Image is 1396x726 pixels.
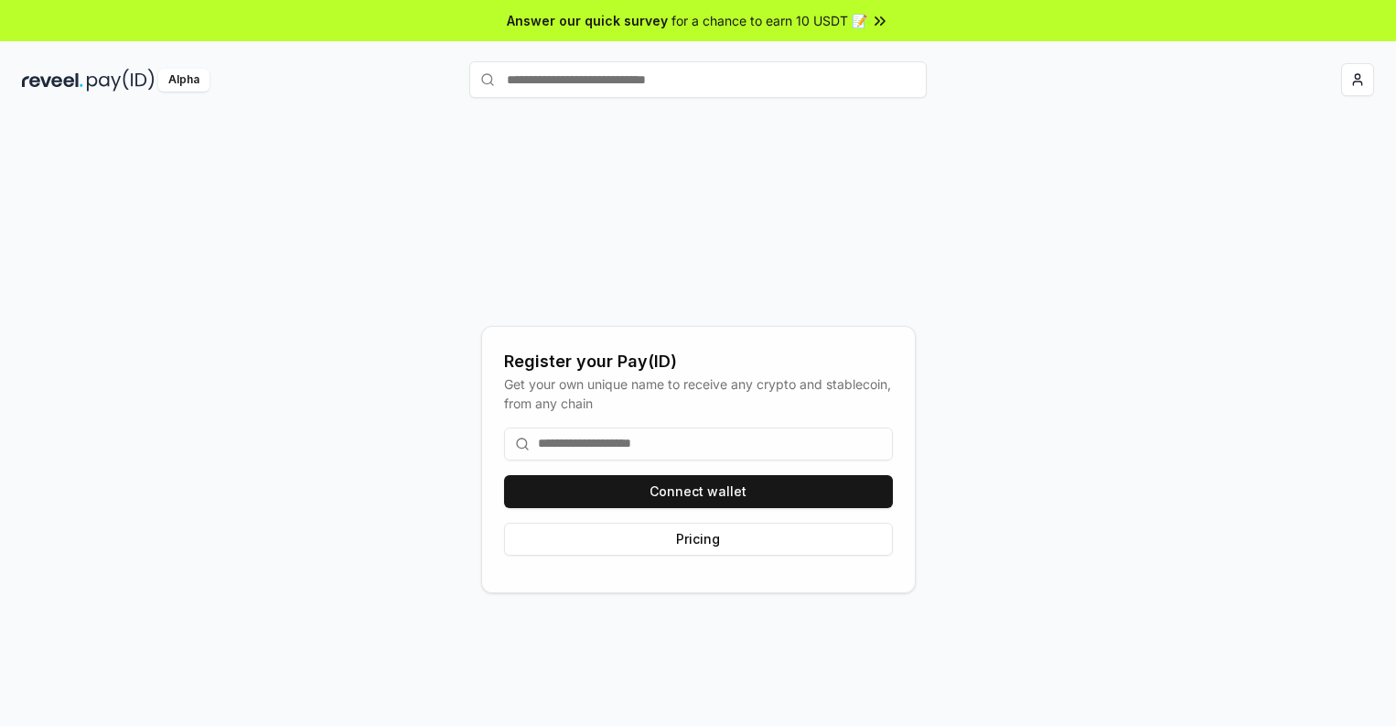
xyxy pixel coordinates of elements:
div: Register your Pay(ID) [504,349,893,374]
span: for a chance to earn 10 USDT 📝 [671,11,867,30]
div: Get your own unique name to receive any crypto and stablecoin, from any chain [504,374,893,413]
button: Pricing [504,523,893,556]
span: Answer our quick survey [507,11,668,30]
button: Connect wallet [504,475,893,508]
img: reveel_dark [22,69,83,92]
div: Alpha [158,69,209,92]
img: pay_id [87,69,155,92]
